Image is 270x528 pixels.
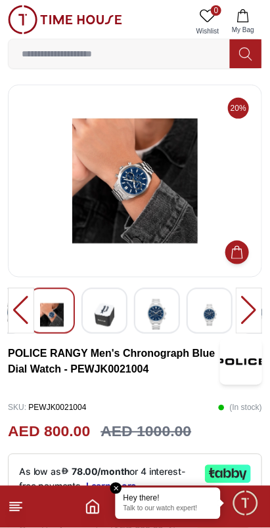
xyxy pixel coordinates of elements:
[225,241,249,264] button: Add to Cart
[211,5,221,16] span: 0
[8,346,220,378] h3: POLICE RANGY Men's Chronograph Blue Dial Watch - PEWJK0021004
[8,403,26,413] span: SKU :
[145,299,169,330] img: POLICE RANGY Men's Chronograph Blue Dial Watch - PEWJK0021004
[101,420,191,443] h3: AED 1000.00
[191,26,224,36] span: Wishlist
[220,339,262,385] img: POLICE RANGY Men's Chronograph Blue Dial Watch - PEWJK0021004
[8,398,86,418] p: PEWJK0021004
[110,483,122,495] em: Close tooltip
[224,5,262,39] button: My Bag
[218,398,262,418] p: ( In stock )
[228,98,249,119] span: 20%
[191,5,224,39] a: 0Wishlist
[198,299,221,331] img: POLICE RANGY Men's Chronograph Blue Dial Watch - PEWJK0021004
[19,96,251,266] img: POLICE RANGY Men's Chronograph Blue Dial Watch - PEWJK0021004
[227,25,259,35] span: My Bag
[231,489,260,518] div: Chat Widget
[93,299,116,331] img: POLICE RANGY Men's Chronograph Blue Dial Watch - PEWJK0021004
[8,5,122,34] img: ...
[8,420,90,443] h2: AED 800.00
[124,505,213,514] p: Talk to our watch expert!
[40,299,64,331] img: POLICE RANGY Men's Chronograph Blue Dial Watch - PEWJK0021004
[85,499,101,515] a: Home
[124,493,213,504] div: Hey there!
